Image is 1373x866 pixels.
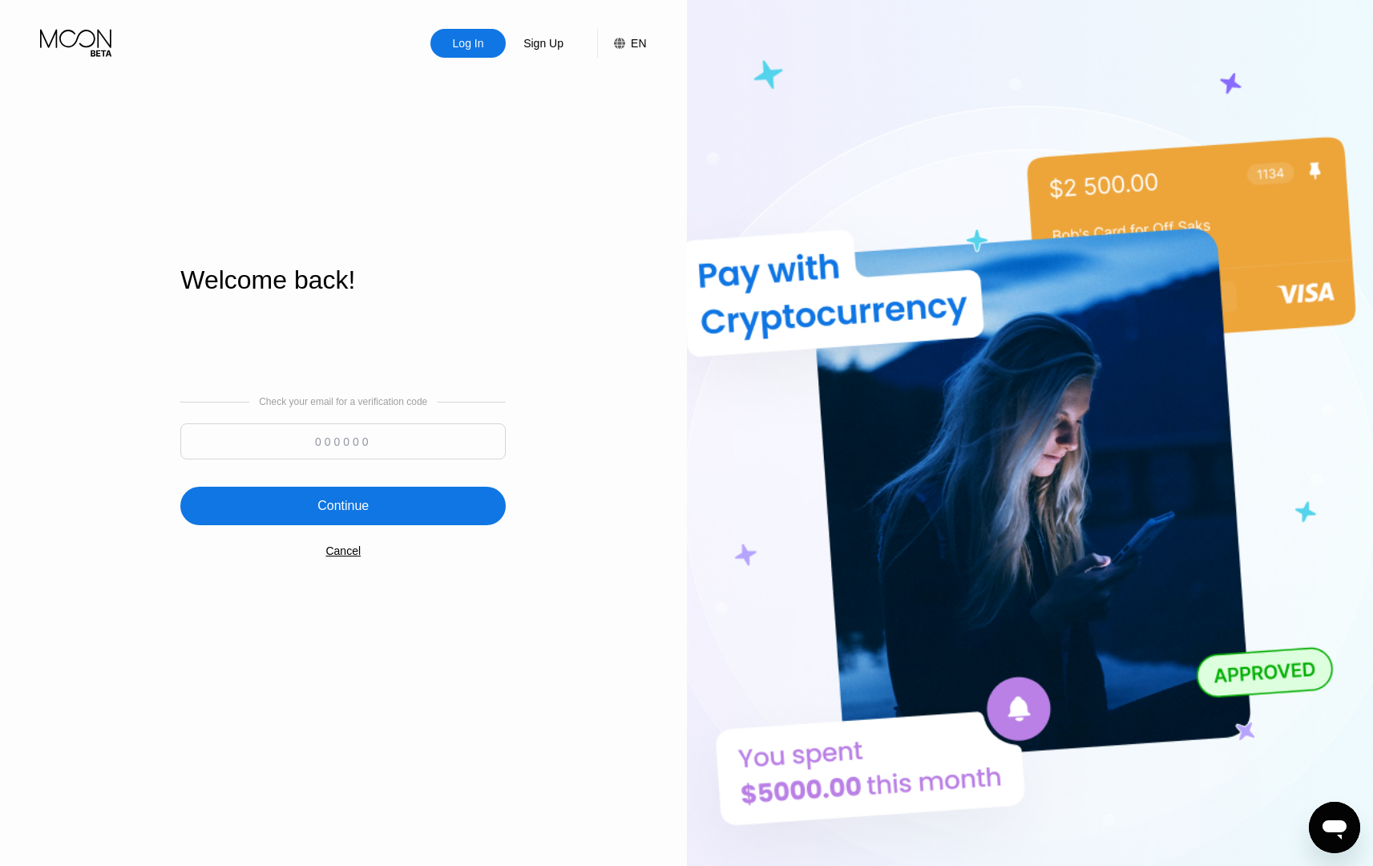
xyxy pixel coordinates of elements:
[317,498,369,514] div: Continue
[180,423,506,459] input: 000000
[1309,802,1360,853] iframe: Button to launch messaging window
[506,29,581,58] div: Sign Up
[180,265,506,295] div: Welcome back!
[430,29,506,58] div: Log In
[180,487,506,525] div: Continue
[259,396,427,407] div: Check your email for a verification code
[522,35,565,51] div: Sign Up
[325,544,361,557] div: Cancel
[597,29,646,58] div: EN
[631,37,646,50] div: EN
[451,35,486,51] div: Log In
